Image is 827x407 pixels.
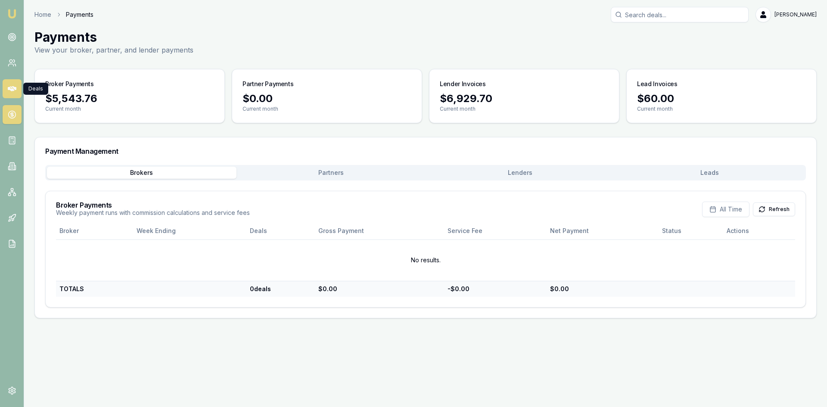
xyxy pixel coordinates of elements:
button: Leads [615,167,805,179]
th: Deals [246,222,315,239]
th: Week Ending [133,222,246,239]
div: TOTALS [59,285,130,293]
div: $0.00 [243,92,411,106]
td: No results. [56,239,795,281]
h3: Lender Invoices [440,80,486,88]
div: $60.00 [637,92,806,106]
th: Status [659,222,723,239]
p: Current month [45,106,214,112]
button: Brokers [47,167,236,179]
th: Broker [56,222,133,239]
span: [PERSON_NAME] [774,11,817,18]
p: View your broker, partner, and lender payments [34,45,193,55]
h3: Broker Payments [56,202,250,208]
div: $6,929.70 [440,92,609,106]
th: Net Payment [547,222,659,239]
th: Service Fee [444,222,547,239]
div: $5,543.76 [45,92,214,106]
th: Actions [723,222,795,239]
p: Weekly payment runs with commission calculations and service fees [56,208,250,217]
p: Current month [243,106,411,112]
h3: Partner Payments [243,80,293,88]
h3: Lead Invoices [637,80,677,88]
span: All Time [720,205,742,214]
a: Home [34,10,51,19]
th: Gross Payment [315,222,444,239]
input: Search deals [611,7,749,22]
div: Deals [23,83,48,95]
div: 0 deals [250,285,312,293]
div: - $0.00 [448,285,543,293]
span: Payments [66,10,93,19]
h3: Broker Payments [45,80,94,88]
div: $0.00 [318,285,441,293]
img: emu-icon-u.png [7,9,17,19]
p: Current month [637,106,806,112]
nav: breadcrumb [34,10,93,19]
p: Current month [440,106,609,112]
button: Partners [236,167,426,179]
h1: Payments [34,29,193,45]
button: Lenders [426,167,615,179]
h3: Payment Management [45,148,806,155]
button: Refresh [753,202,795,216]
button: All Time [702,202,749,217]
div: $0.00 [550,285,655,293]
